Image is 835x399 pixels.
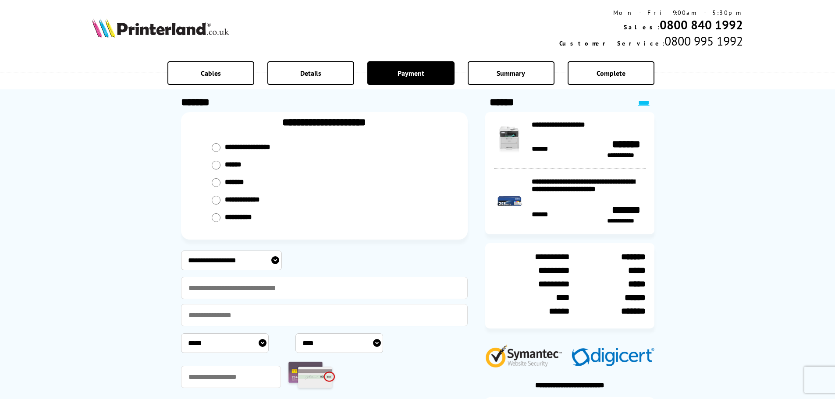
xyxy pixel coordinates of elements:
[497,69,525,78] span: Summary
[624,23,660,31] span: Sales:
[597,69,625,78] span: Complete
[300,69,321,78] span: Details
[201,69,221,78] span: Cables
[660,17,743,33] a: 0800 840 1992
[559,9,743,17] div: Mon - Fri 9:00am - 5:30pm
[664,33,743,49] span: 0800 995 1992
[559,39,664,47] span: Customer Service:
[398,69,424,78] span: Payment
[92,18,229,38] img: Printerland Logo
